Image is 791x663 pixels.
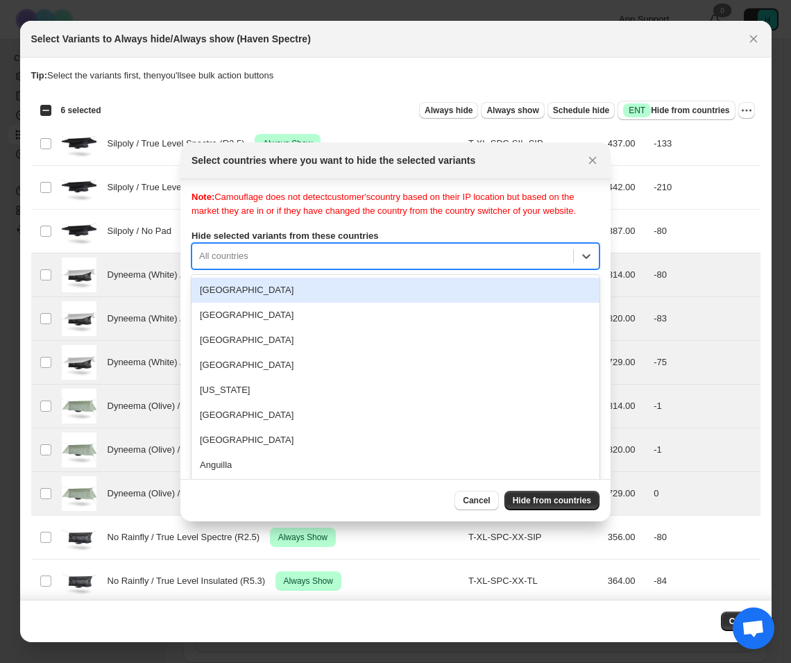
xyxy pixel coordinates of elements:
[62,564,96,598] img: HavenSpectre-NoRainfly.jpg
[108,137,253,151] span: Silpoly / True Level Spectre (R2.5)
[629,105,645,116] span: ENT
[108,312,302,326] span: Dyneema (White) / True Level Insulated (R5.3)
[649,428,760,472] td: -1
[604,472,649,516] td: 729.00
[62,389,96,423] img: SpectreDyneemaOliveRainfly.png
[604,428,649,472] td: 820.00
[62,476,96,511] img: SpectreDyneemaOliveRainfly.png
[62,214,96,249] img: HavenSpectre-SilpolyFlyPartialGuyout.jpg
[108,224,179,238] span: Silpoly / No Pad
[192,230,378,241] b: Hide selected variants from these countries
[604,166,649,210] td: 442.00
[583,151,602,170] button: Close
[62,345,96,380] img: HavenSpectreDyneemaFlyFullguyout.png
[649,516,760,560] td: -80
[738,102,755,119] button: More actions
[62,433,96,467] img: SpectreDyneemaOliveRainfly.png
[649,560,760,603] td: -84
[604,122,649,166] td: 437.00
[192,453,599,478] div: Anguilla
[31,69,760,83] p: Select the variants first, then you'll see bulk action buttons
[604,210,649,253] td: 387.00
[108,443,299,457] span: Dyneema (Olive) / True Level Insulated (R5.3)
[649,166,760,210] td: -210
[604,516,649,560] td: 356.00
[463,495,490,506] span: Cancel
[604,385,649,428] td: 814.00
[729,616,752,627] span: Close
[192,192,214,202] b: Note:
[649,385,760,428] td: -1
[425,105,473,116] span: Always hide
[108,574,273,588] span: No Rainfly / True Level Insulated (R5.3)
[61,105,101,116] span: 6 selected
[108,399,294,413] span: Dyneema (Olive) / True Level Spectre (R2.5)
[108,530,268,544] span: No Rainfly / True Level Spectre (R2.5)
[108,487,221,501] span: Dyneema (Olive) / No Pad
[623,103,729,117] span: Hide from countries
[192,403,599,428] div: [GEOGRAPHIC_DATA]
[62,126,96,161] img: HavenSpectre-SilpolyFlyPartialGuyout.jpg
[192,190,599,218] div: Camouflage does not detect customer's country based on their IP location but based on the market ...
[192,378,599,403] div: [US_STATE]
[604,297,649,341] td: 820.00
[275,529,330,546] span: Always Show
[481,102,544,119] button: Always show
[464,516,604,560] td: T-XL-SPC-XX-SIP
[192,428,599,453] div: [GEOGRAPHIC_DATA]
[192,278,599,303] div: [GEOGRAPHIC_DATA]
[649,472,760,516] td: 0
[260,135,315,152] span: Always Show
[649,253,760,297] td: -80
[281,573,336,589] span: Always Show
[464,560,604,603] td: T-XL-SPC-XX-TL
[108,181,258,194] span: Silpoly / True Level Insulated (R5.3)
[31,70,48,81] strong: Tip:
[649,122,760,166] td: -133
[192,153,475,167] h2: Select countries where you want to hide the selected variants
[547,102,615,119] button: Schedule hide
[486,105,538,116] span: Always show
[504,491,599,510] button: Hide from countries
[192,478,599,503] div: [GEOGRAPHIC_DATA]
[62,170,96,205] img: HavenSpectre-SilpolyFlyPartialGuyout.jpg
[721,612,760,631] button: Close
[649,297,760,341] td: -83
[192,328,599,353] div: [GEOGRAPHIC_DATA]
[649,210,760,253] td: -80
[62,301,96,336] img: HavenSpectreDyneemaFlyFullguyout.png
[62,258,96,292] img: HavenSpectreDyneemaFlyFullguyout.png
[744,29,763,49] button: Close
[618,101,735,120] button: SuccessENTHide from countries
[31,32,311,46] h2: Select Variants to Always hide/Always show (Haven Spectre)
[649,341,760,385] td: -75
[604,253,649,297] td: 814.00
[108,268,296,282] span: Dyneema (White) / True Level Spectre (R2.5)
[604,341,649,385] td: 729.00
[192,353,599,378] div: [GEOGRAPHIC_DATA]
[108,355,223,369] span: Dyneema (White) / No Pad
[192,303,599,328] div: [GEOGRAPHIC_DATA]
[733,607,774,649] div: Open chat
[62,520,96,555] img: HavenSpectre-NoRainfly.jpg
[454,491,498,510] button: Cancel
[513,495,591,506] span: Hide from countries
[604,560,649,603] td: 364.00
[553,105,609,116] span: Schedule hide
[419,102,478,119] button: Always hide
